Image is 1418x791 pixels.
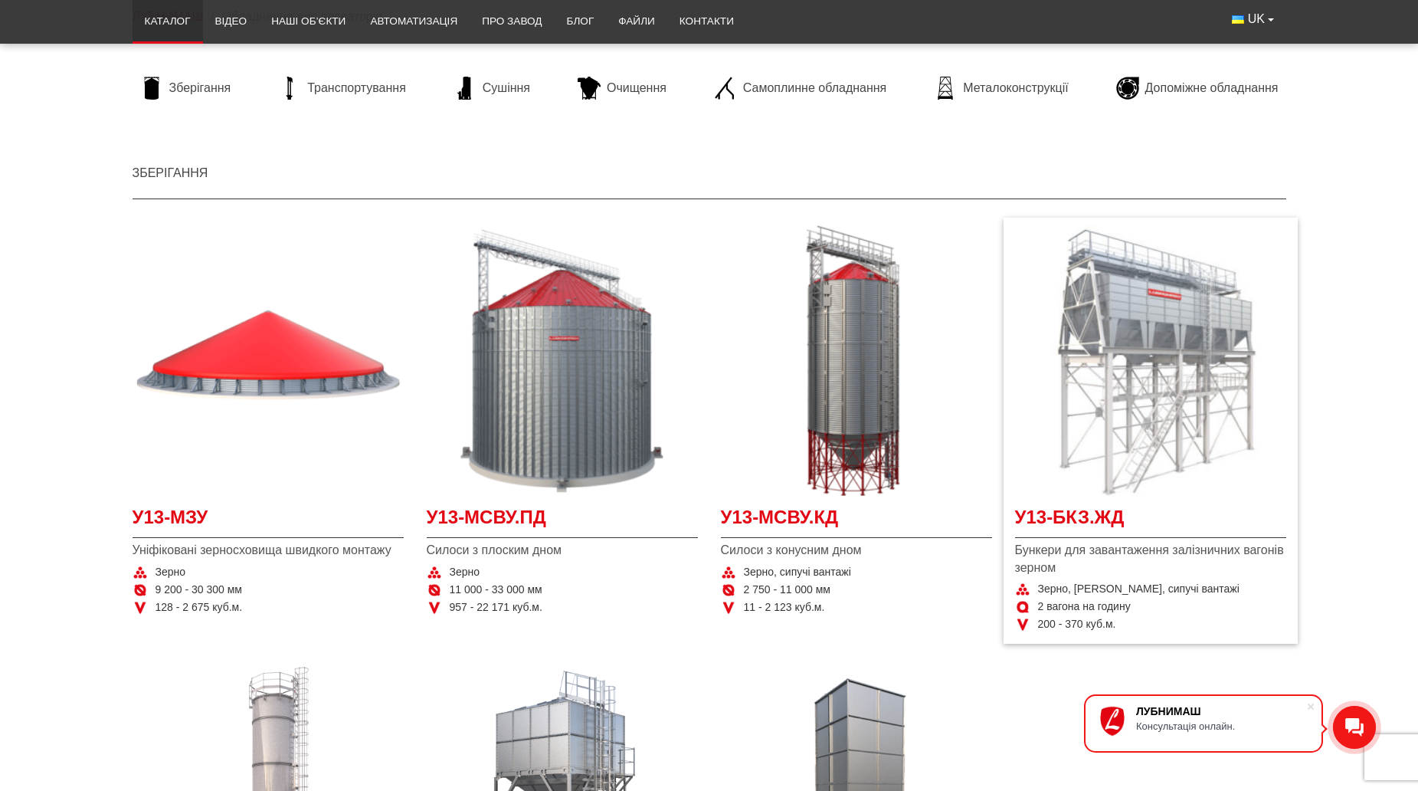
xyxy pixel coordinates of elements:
a: Наші об’єкти [259,5,358,38]
a: Транспортування [270,77,414,100]
span: 11 000 - 33 000 мм [450,583,542,598]
a: Самоплинне обладнання [706,77,894,100]
a: Детальніше У13-МЗУ [133,225,404,497]
span: Самоплинне обладнання [743,80,886,97]
img: Українська [1232,15,1244,24]
span: UK [1248,11,1265,28]
span: Зерно, [PERSON_NAME], сипучі вантажі [1038,582,1240,597]
span: Силоси з конусним дном [721,542,992,559]
span: Зерно, сипучі вантажі [744,565,851,580]
span: Силоси з плоским дном [427,542,698,559]
a: Зберігання [133,166,208,179]
a: У13-МСВУ.ПД [427,504,698,539]
button: UK [1220,5,1285,34]
a: Детальніше У13-МСВУ.КД [721,225,992,497]
a: Про завод [470,5,554,38]
div: Консультація онлайн. [1136,720,1306,732]
span: Бункери для завантаження залізничних вагонів зерном [1015,542,1286,576]
span: 957 - 22 171 куб.м. [450,600,542,615]
a: Блог [554,5,606,38]
span: Металоконструкції [963,80,1068,97]
span: Уніфіковані зерносховища швидкого монтажу [133,542,404,559]
span: 200 - 370 куб.м. [1038,617,1116,632]
a: У13-МЗУ [133,504,404,539]
span: Сушіння [483,80,530,97]
a: Автоматизація [358,5,470,38]
span: 11 - 2 123 куб.м. [744,600,825,615]
span: Зерно [450,565,480,580]
span: Зберігання [169,80,231,97]
a: Детальніше У13-БКЗ.ЖД [1015,225,1286,497]
span: 9 200 - 30 300 мм [156,583,242,598]
span: Очищення [607,80,666,97]
a: Зберігання [133,77,239,100]
a: Сушіння [446,77,538,100]
span: Транспортування [307,80,406,97]
div: ЛУБНИМАШ [1136,705,1306,717]
a: Детальніше У13-МСВУ.ПД [427,225,698,497]
span: Зерно [156,565,186,580]
span: 2 вагона на годину [1038,599,1131,615]
a: Очищення [570,77,674,100]
span: 2 750 - 11 000 мм [744,583,830,598]
a: Відео [203,5,260,38]
a: Каталог [133,5,203,38]
a: Допоміжне обладнання [1109,77,1286,100]
a: Файли [606,5,667,38]
span: 128 - 2 675 куб.м. [156,600,243,615]
span: Допоміжне обладнання [1145,80,1279,97]
a: Металоконструкції [926,77,1076,100]
a: У13-БКЗ.ЖД [1015,504,1286,539]
a: Контакти [667,5,746,38]
a: У13-МСВУ.КД [721,504,992,539]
